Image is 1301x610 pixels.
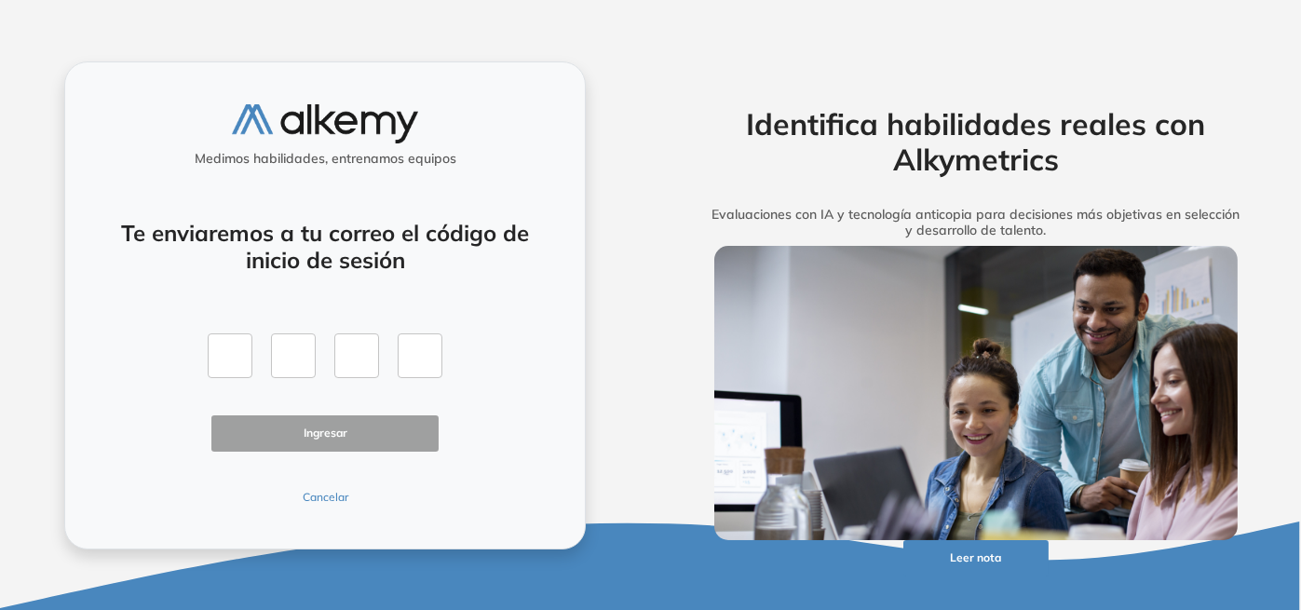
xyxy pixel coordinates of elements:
h4: Te enviaremos a tu correo el código de inicio de sesión [115,220,535,274]
iframe: Chat Widget [1208,521,1301,610]
h5: Medimos habilidades, entrenamos equipos [73,151,577,167]
h2: Identifica habilidades reales con Alkymetrics [685,106,1267,178]
button: Cancelar [211,489,439,506]
button: Leer nota [903,540,1049,576]
div: Widget de chat [1208,521,1301,610]
img: logo-alkemy [232,104,418,142]
h5: Evaluaciones con IA y tecnología anticopia para decisiones más objetivas en selección y desarroll... [685,207,1267,238]
button: Ingresar [211,415,439,452]
img: img-more-info [714,246,1238,540]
